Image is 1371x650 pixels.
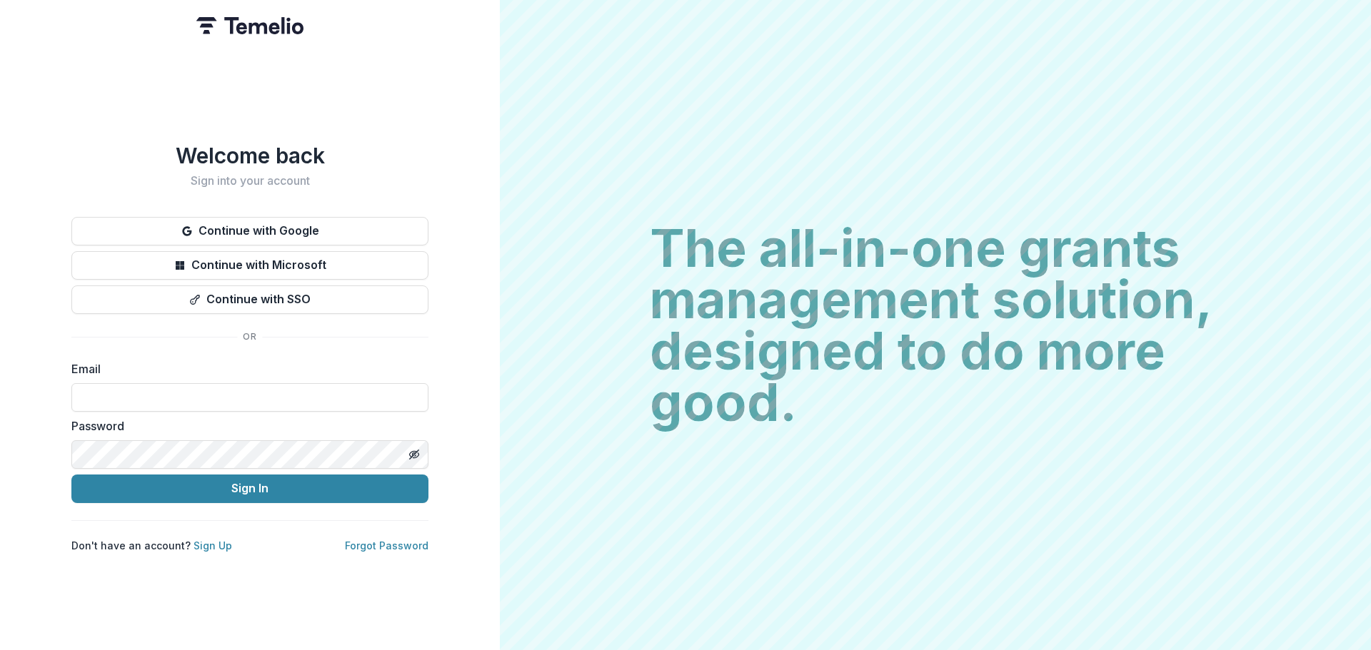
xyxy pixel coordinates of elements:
h1: Welcome back [71,143,428,168]
button: Sign In [71,474,428,503]
button: Continue with Microsoft [71,251,428,280]
button: Continue with Google [71,217,428,245]
label: Password [71,417,420,435]
a: Forgot Password [345,539,428,552]
a: Sign Up [194,539,232,552]
button: Continue with SSO [71,285,428,314]
p: Don't have an account? [71,538,232,553]
button: Toggle password visibility [403,443,426,466]
label: Email [71,360,420,377]
img: Temelio [196,17,303,34]
h2: Sign into your account [71,174,428,188]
